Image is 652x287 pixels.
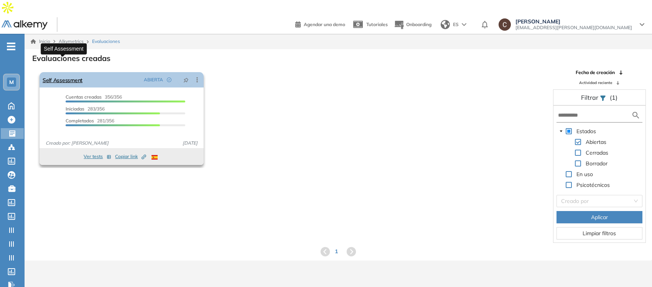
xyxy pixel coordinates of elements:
span: 1 [335,247,338,256]
span: Psicotécnicos [576,181,610,188]
button: Ver tests [84,152,111,161]
span: 281/356 [66,118,114,124]
span: Psicotécnicos [575,180,611,190]
span: ABIERTA [144,76,163,83]
span: Estados [575,127,598,136]
span: Estados [576,128,596,135]
span: Borrador [586,160,608,167]
span: M [9,79,14,85]
a: Tutoriales [351,15,388,35]
img: search icon [631,111,640,120]
img: world [441,20,450,29]
span: En uso [575,170,594,179]
span: Agendar una demo [304,21,345,27]
span: pushpin [183,77,189,83]
button: pushpin [178,74,194,86]
span: Onboarding [406,21,431,27]
span: En uso [576,171,593,178]
span: Tutoriales [366,21,388,27]
span: Cerradas [584,148,610,157]
span: [DATE] [179,140,201,147]
span: caret-down [559,129,563,133]
span: Alkymetrics [59,38,84,44]
span: Limpiar filtros [583,229,616,238]
span: Iniciadas [66,106,84,112]
a: Agendar una demo [295,19,345,28]
span: Evaluaciones [92,38,120,45]
button: Onboarding [394,16,431,33]
a: Self Assessment [43,72,82,87]
span: Creado por: [PERSON_NAME] [43,140,112,147]
i: - [7,46,15,47]
span: 356/356 [66,94,122,100]
div: Self Assessment [41,43,87,54]
span: (1) [610,93,617,102]
span: Actividad reciente [579,80,612,86]
span: Filtrar [581,94,600,101]
span: Cerradas [586,149,608,156]
span: 283/356 [66,106,105,112]
span: Completados [66,118,94,124]
span: [PERSON_NAME] [515,18,632,25]
span: Copiar link [115,153,146,160]
img: ESP [151,155,158,160]
button: Copiar link [115,152,146,161]
span: Abiertas [586,139,606,145]
a: Inicio [31,38,50,45]
h3: Evaluaciones creadas [32,54,110,63]
img: Logo [2,20,48,30]
span: Cuentas creadas [66,94,102,100]
span: Abiertas [584,137,608,147]
span: Fecha de creación [576,69,615,76]
span: check-circle [167,78,171,82]
button: Aplicar [557,211,642,223]
button: Limpiar filtros [557,227,642,239]
span: Aplicar [591,213,608,221]
img: arrow [462,23,466,26]
span: ES [453,21,459,28]
span: [EMAIL_ADDRESS][PERSON_NAME][DOMAIN_NAME] [515,25,632,31]
span: Borrador [584,159,609,168]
